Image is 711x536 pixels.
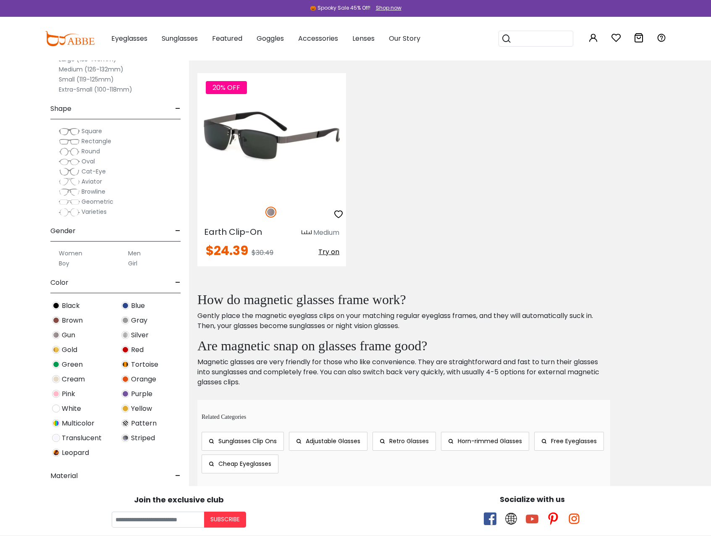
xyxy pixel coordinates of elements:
span: Sunglasses [162,34,198,43]
p: Magnetic glasses are very friendly for those who like convenience. They are straightforward and f... [197,357,610,387]
span: Material [50,466,78,486]
div: 🎃 Spooky Sale 45% Off! [310,4,370,12]
label: Girl [128,258,137,268]
span: Pattern [131,418,157,428]
button: Try on [318,244,339,260]
img: Tortoise [121,360,129,368]
img: Gray [121,316,129,324]
span: Gray [131,315,147,326]
span: Leopard [62,448,89,458]
img: Rectangle.png [59,137,80,146]
span: facebook [484,512,496,525]
span: Retro Glasses [389,437,429,445]
p: Related Categories [202,413,610,421]
span: - [175,99,181,119]
p: Gently place the magnetic eyeglass clips on your matching regular eyeglass frames, and they will ... [197,311,610,331]
span: Cat-Eye [81,167,106,176]
span: Purple [131,389,152,399]
img: Pattern [121,419,129,427]
a: Horn-rimmed Glasses [441,432,529,451]
span: Free Eyeglasses [551,437,597,445]
span: Black [62,301,80,311]
img: Red [121,346,129,354]
label: Medium (126-132mm) [59,64,123,74]
span: Shape [50,99,71,119]
span: Square [81,127,102,135]
span: 20% OFF [206,81,247,94]
span: instagram [568,512,580,525]
span: Adjustable Glasses [306,437,360,445]
label: Women [59,248,82,258]
div: Shop now [376,4,401,12]
img: Aviator.png [59,178,80,186]
span: Accessories [298,34,338,43]
span: Goggles [257,34,284,43]
span: Striped [131,433,155,443]
span: youtube [526,512,538,525]
span: Silver [131,330,149,340]
a: Retro Glasses [373,432,436,451]
span: Earth Clip-On [204,226,262,238]
img: Striped [121,434,129,442]
span: Sunglasses Clip Ons [218,437,277,445]
span: $24.39 [206,242,248,260]
span: Translucent [62,433,102,443]
img: Translucent [52,434,60,442]
img: White [52,405,60,413]
img: abbeglasses.com [45,31,94,46]
span: White [62,404,81,414]
span: Multicolor [62,418,94,428]
a: Free Eyeglasses [534,432,604,451]
label: Men [128,248,141,258]
img: Browline.png [59,188,80,196]
span: Red [131,345,144,355]
label: Boy [59,258,69,268]
span: Blue [131,301,145,311]
span: Aviator [81,177,102,186]
img: Blue [121,302,129,310]
img: Pink [52,390,60,398]
div: Join the exclusive club [6,492,352,505]
a: Shop now [372,4,401,11]
img: Oval.png [59,158,80,166]
a: Sunglasses Clip Ons [202,432,284,451]
span: Horn-rimmed Glasses [458,437,522,445]
img: Multicolor [52,419,60,427]
img: Square.png [59,127,80,136]
span: - [175,273,181,293]
span: Gender [50,221,76,241]
img: Black [52,302,60,310]
h2: Are magnetic snap on glasses frame good? [197,338,610,354]
img: Brown [52,316,60,324]
img: Gun Earth Clip-On - Metal ,Adjust Nose Pads [197,73,346,197]
span: Tortoise [131,360,158,370]
img: Gun [52,331,60,339]
a: Cheap Eyeglasses [202,455,278,473]
img: Yellow [121,405,129,413]
img: size ruler [302,230,312,236]
span: Gun [62,330,75,340]
h2: How do magnetic glasses frame work? [197,292,610,307]
img: Orange [121,375,129,383]
span: Featured [212,34,242,43]
img: Gold [52,346,60,354]
span: Orange [131,374,156,384]
span: Geometric [81,197,113,206]
span: Cheap Eyeglasses [218,460,271,468]
input: Your email [112,512,204,528]
span: Brown [62,315,83,326]
a: Adjustable Glasses [289,432,367,451]
img: Silver [121,331,129,339]
img: Cream [52,375,60,383]
img: Purple [121,390,129,398]
img: Varieties.png [59,208,80,217]
span: Gold [62,345,77,355]
span: $30.49 [252,248,273,257]
img: Geometric.png [59,198,80,206]
span: Eyeglasses [111,34,147,43]
span: - [175,466,181,486]
span: Varieties [81,208,107,216]
img: Gun [265,207,276,218]
span: Our Story [389,34,420,43]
